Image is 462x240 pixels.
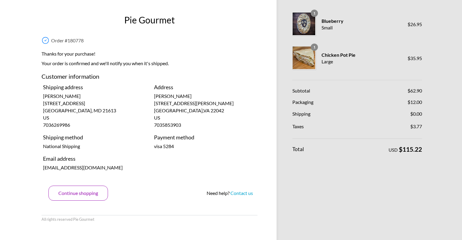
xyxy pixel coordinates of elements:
span: 22042 [211,108,224,113]
h3: Customer information [42,72,257,83]
p: National Shipping [43,143,145,150]
span: [STREET_ADDRESS][PERSON_NAME] [154,100,234,106]
p: Your order is confirmed and we'll notify you when it's shipped. [42,60,257,69]
span: 1 [311,44,318,51]
h4: Shipping method [43,133,145,141]
p: visa 5284 [154,143,256,150]
span: 7036269986 [43,122,70,128]
span: US [43,115,49,120]
span: 1 [311,10,318,17]
span: [GEOGRAPHIC_DATA] , MD [43,108,116,113]
p: [EMAIL_ADDRESS][DOMAIN_NAME] [43,164,145,171]
img: Blueberry [293,13,315,35]
span: US [154,115,160,120]
span: 21613 [103,108,116,113]
span: Order # 180778 [51,38,84,43]
span: 7035853903 [154,122,181,128]
h1: Pie Gourmet [40,13,259,27]
h4: Payment method [154,133,256,141]
h4: Address [154,83,256,91]
span: [PERSON_NAME] [154,93,192,99]
a: Contact us [230,190,253,196]
button: Continue shopping [48,186,108,201]
span: [GEOGRAPHIC_DATA] , VA [154,108,224,113]
span: [STREET_ADDRESS] [43,100,85,106]
h4: Shipping address [43,83,145,91]
h2: Thanks for your purchase! [42,50,257,60]
span: [PERSON_NAME] [43,93,81,99]
li: All rights reserved Pie Gourmet [42,217,94,222]
img: Chicken Pot Pie [293,47,315,69]
h4: Email address [43,155,145,163]
div: Need help? [207,190,253,197]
